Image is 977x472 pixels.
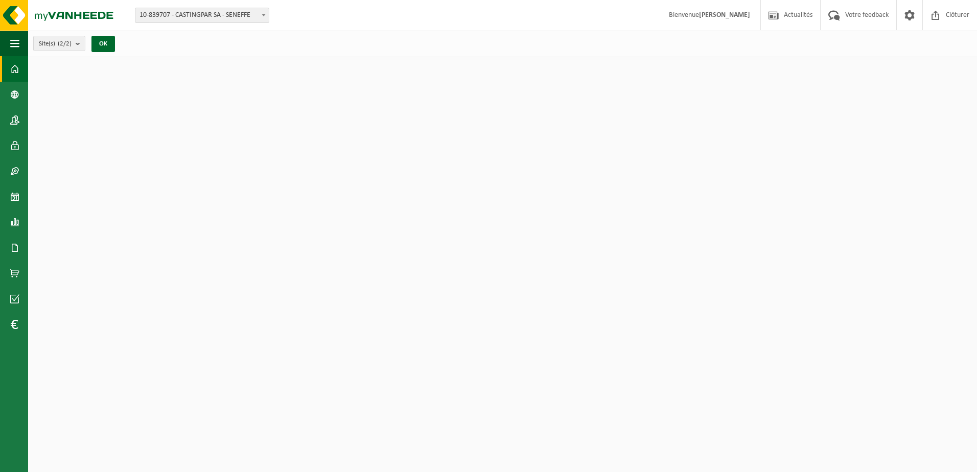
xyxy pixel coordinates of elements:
strong: [PERSON_NAME] [699,11,750,19]
span: 10-839707 - CASTINGPAR SA - SENEFFE [135,8,269,22]
span: Site(s) [39,36,72,52]
button: OK [91,36,115,52]
button: Site(s)(2/2) [33,36,85,51]
span: 10-839707 - CASTINGPAR SA - SENEFFE [135,8,269,23]
count: (2/2) [58,40,72,47]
